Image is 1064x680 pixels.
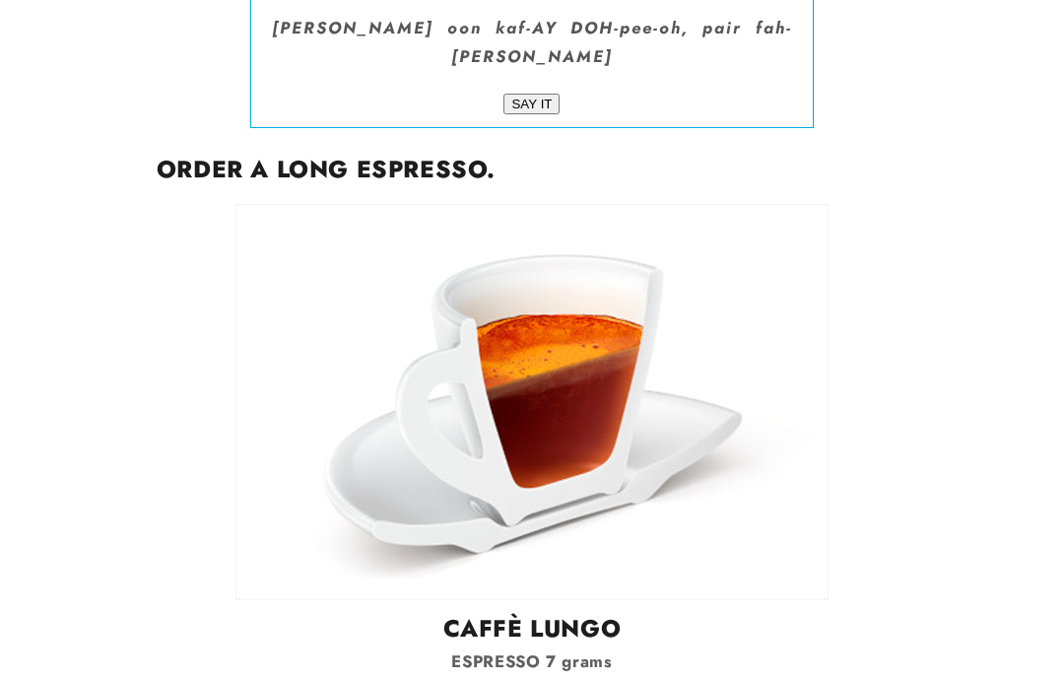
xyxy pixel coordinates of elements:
input: SAY IT [503,94,560,114]
img: A long espresso is simply a single espresso with more water. Think of it as a mini Americano [235,204,829,600]
h2: CAFFÈ LUNGO [157,613,907,644]
p: [PERSON_NAME] oon kaf-AY DOH-pee-oh, pair fah-[PERSON_NAME] [261,14,803,72]
h2: Order a long espresso. [157,154,907,184]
